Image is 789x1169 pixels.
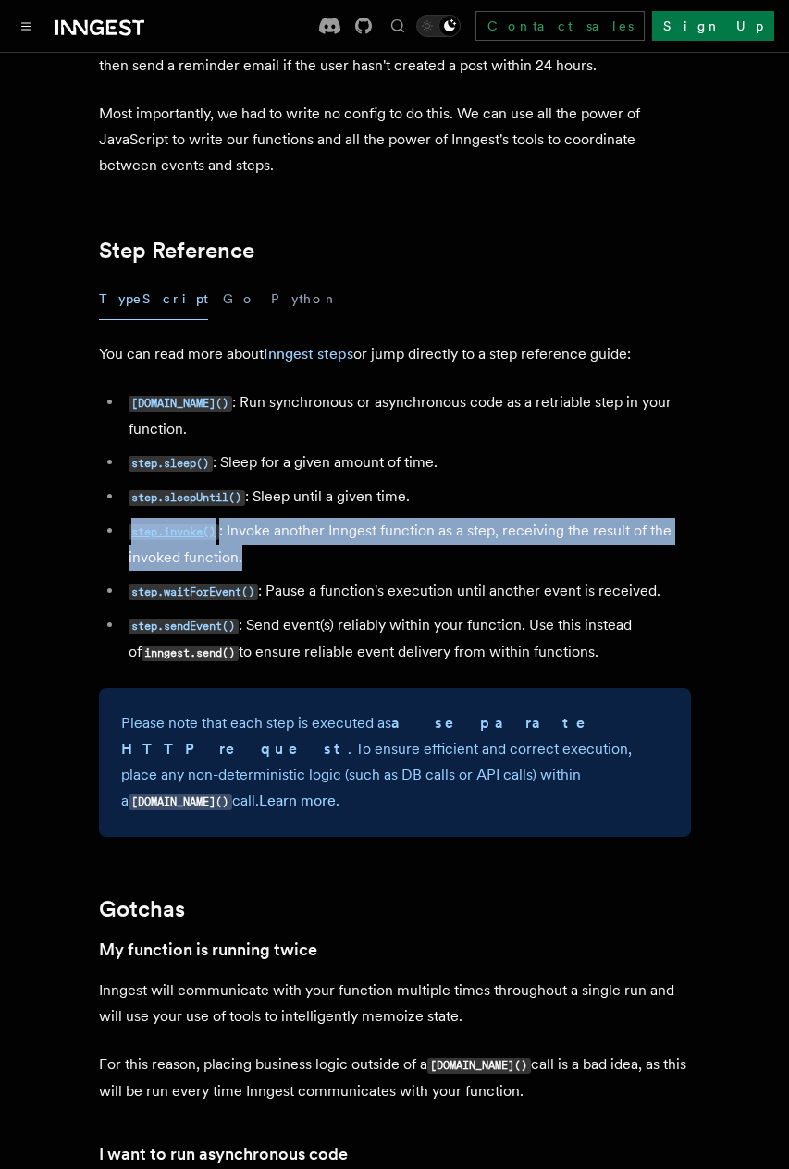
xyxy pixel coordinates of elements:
[15,15,37,37] button: Toggle navigation
[129,794,232,810] code: [DOMAIN_NAME]()
[129,522,219,539] a: step.invoke()
[99,1052,691,1104] p: For this reason, placing business logic outside of a call is a bad idea, as this will be run ever...
[99,978,691,1029] p: Inngest will communicate with your function multiple times throughout a single run and will use y...
[129,584,258,600] code: step.waitForEvent()
[99,101,691,178] p: Most importantly, we had to write no config to do this. We can use all the power of JavaScript to...
[99,238,254,264] a: Step Reference
[129,456,213,472] code: step.sleep()
[99,896,185,922] a: Gotchas
[129,616,239,634] a: step.sendEvent()
[475,11,645,41] a: Contact sales
[99,278,208,320] button: TypeScript
[123,389,691,442] li: : Run synchronous or asynchronous code as a retriable step in your function.
[652,11,774,41] a: Sign Up
[99,937,317,963] a: My function is running twice
[129,619,239,634] code: step.sendEvent()
[129,453,213,471] a: step.sleep()
[387,15,409,37] button: Find something...
[259,792,336,809] a: Learn more
[129,487,245,505] a: step.sleepUntil()
[416,15,461,37] button: Toggle dark mode
[123,518,691,571] li: : Invoke another Inngest function as a step, receiving the result of the invoked function.
[142,646,239,661] code: inngest.send()
[123,449,691,476] li: : Sleep for a given amount of time.
[129,396,232,412] code: [DOMAIN_NAME]()
[121,710,669,815] p: Please note that each step is executed as . To ensure efficient and correct execution, place any ...
[264,345,353,363] a: Inngest steps
[99,27,691,79] p: That's it! We've now written a multi-step function that will send a welcome email, and then send ...
[129,524,219,540] code: step.invoke()
[427,1058,531,1074] code: [DOMAIN_NAME]()
[129,393,232,411] a: [DOMAIN_NAME]()
[123,612,691,666] li: : Send event(s) reliably within your function. Use this instead of to ensure reliable event deliv...
[223,278,256,320] button: Go
[129,582,258,599] a: step.waitForEvent()
[129,490,245,506] code: step.sleepUntil()
[99,1141,348,1167] a: I want to run asynchronous code
[271,278,339,320] button: Python
[123,484,691,511] li: : Sleep until a given time.
[123,578,691,605] li: : Pause a function's execution until another event is received.
[99,341,691,367] p: You can read more about or jump directly to a step reference guide:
